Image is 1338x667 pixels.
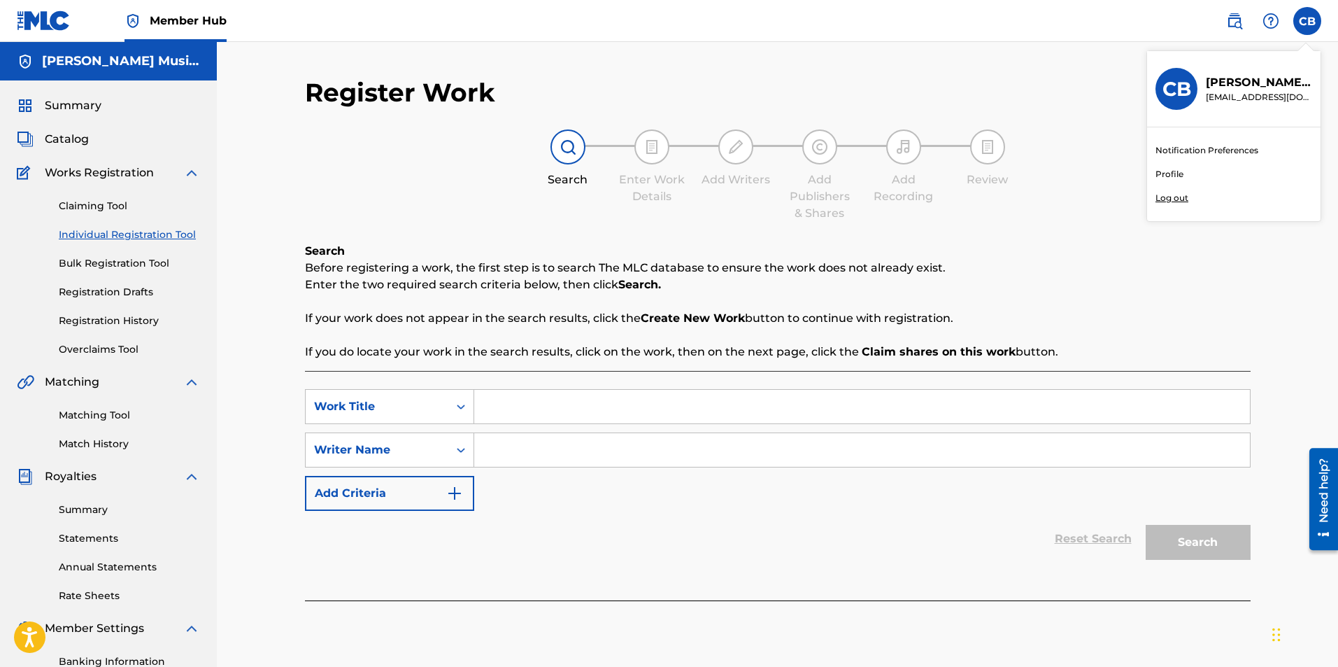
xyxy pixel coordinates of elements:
a: Bulk Registration Tool [59,256,200,271]
img: Summary [17,97,34,114]
span: Catalog [45,131,89,148]
h3: CB [1162,77,1191,101]
a: Registration Drafts [59,285,200,300]
p: info@shakadakan.com [1206,91,1312,104]
img: 9d2ae6d4665cec9f34b9.svg [446,485,463,502]
img: step indicator icon for Enter Work Details [643,139,660,155]
div: Search [533,171,603,188]
img: Works Registration [17,164,35,181]
p: Before registering a work, the first step is to search The MLC database to ensure the work does n... [305,260,1251,276]
span: Matching [45,374,99,391]
a: Profile [1155,168,1183,181]
div: Drag [1272,614,1281,656]
a: Match History [59,437,200,451]
a: SummarySummary [17,97,101,114]
img: Matching [17,374,34,391]
img: step indicator icon for Search [560,139,576,155]
span: Works Registration [45,164,154,181]
p: If your work does not appear in the search results, click the button to continue with registration. [305,310,1251,327]
div: Work Title [314,398,440,415]
img: expand [183,468,200,485]
img: Top Rightsholder [124,13,141,29]
img: step indicator icon for Add Publishers & Shares [811,139,828,155]
a: Public Search [1220,7,1248,35]
iframe: Resource Center [1299,443,1338,556]
button: Add Criteria [305,476,474,511]
div: Add Recording [869,171,939,205]
div: Add Publishers & Shares [785,171,855,222]
img: MLC Logo [17,10,71,31]
a: Summary [59,503,200,517]
p: Enter the two required search criteria below, then click [305,276,1251,293]
b: Search [305,244,345,258]
h2: Register Work [305,77,495,108]
a: Rate Sheets [59,589,200,603]
a: Individual Registration Tool [59,227,200,242]
div: Review [953,171,1023,188]
a: Matching Tool [59,408,200,423]
a: Notification Preferences [1155,144,1258,157]
div: Help [1257,7,1285,35]
div: Add Writers [701,171,771,188]
span: CB [1299,13,1316,30]
img: expand [183,374,200,391]
img: Catalog [17,131,34,148]
a: CatalogCatalog [17,131,89,148]
iframe: Chat Widget [1268,600,1338,667]
strong: Search. [618,278,661,291]
img: search [1226,13,1243,29]
img: Member Settings [17,620,34,637]
p: Charles Boamah [1206,74,1312,91]
img: Accounts [17,53,34,70]
span: Summary [45,97,101,114]
a: Overclaims Tool [59,342,200,357]
strong: Create New Work [641,311,745,325]
img: Royalties [17,468,34,485]
a: Statements [59,531,200,546]
div: User Menu [1293,7,1321,35]
img: step indicator icon for Add Writers [727,139,744,155]
span: Member Settings [45,620,144,637]
a: Annual Statements [59,560,200,575]
strong: Claim shares on this work [862,345,1016,358]
form: Search Form [305,389,1251,567]
p: Log out [1155,192,1188,204]
img: help [1262,13,1279,29]
p: If you do locate your work in the search results, click on the work, then on the next page, click... [305,344,1251,360]
span: Member Hub [150,13,227,29]
img: step indicator icon for Add Recording [895,139,912,155]
img: expand [183,164,200,181]
img: step indicator icon for Review [979,139,996,155]
div: Writer Name [314,442,440,458]
a: Registration History [59,314,200,328]
h5: Dakan Music Group [42,53,200,69]
a: Claiming Tool [59,199,200,213]
span: Royalties [45,468,97,485]
img: expand [183,620,200,637]
div: Enter Work Details [617,171,687,205]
